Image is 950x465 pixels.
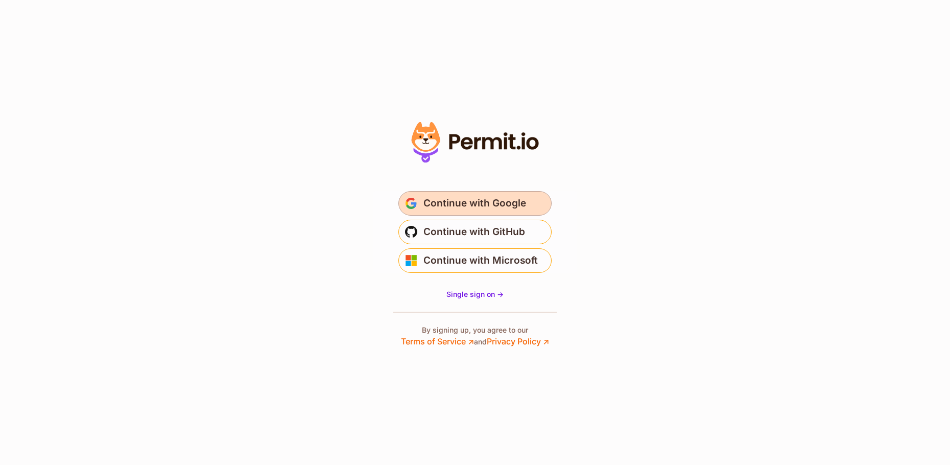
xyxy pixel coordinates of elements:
[446,289,504,299] a: Single sign on ->
[423,195,526,212] span: Continue with Google
[398,191,552,216] button: Continue with Google
[487,336,549,346] a: Privacy Policy ↗
[446,290,504,298] span: Single sign on ->
[398,220,552,244] button: Continue with GitHub
[401,325,549,347] p: By signing up, you agree to our and
[401,336,474,346] a: Terms of Service ↗
[423,252,538,269] span: Continue with Microsoft
[423,224,525,240] span: Continue with GitHub
[398,248,552,273] button: Continue with Microsoft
